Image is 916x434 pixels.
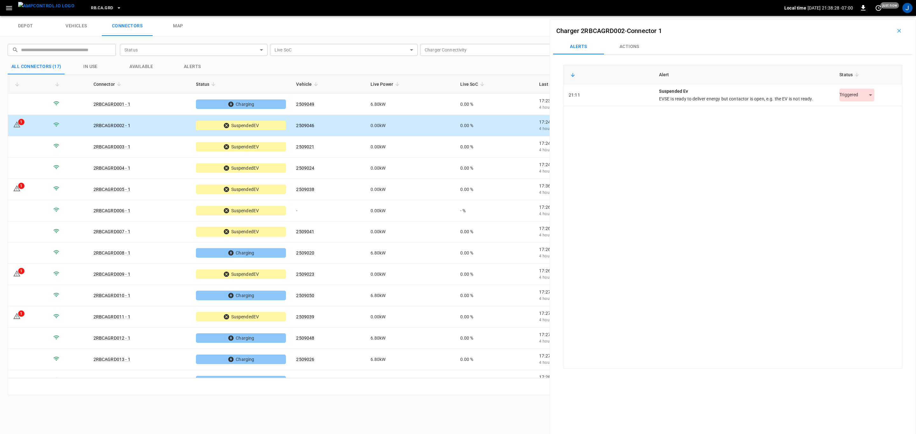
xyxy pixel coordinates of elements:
[94,208,130,213] a: 2RBCAGRD006 - 1
[455,221,534,243] td: 0.00 %
[94,187,130,192] a: 2RBCAGRD005 - 1
[196,355,286,364] div: Charging
[18,2,74,10] img: ampcontrol.io logo
[196,80,218,88] span: Status
[839,71,861,78] span: Status
[365,136,455,158] td: 0.00 kW
[539,353,651,359] p: 17:27
[539,204,651,210] p: 17:26
[296,357,314,362] a: 2509026
[539,212,561,216] span: 4 hours ago
[455,306,534,328] td: 0.00 %
[196,291,286,300] div: Charging
[808,5,853,11] p: [DATE] 21:38:28 -07:00
[365,242,455,264] td: 6.80 kW
[196,163,286,173] div: SuspendedEV
[153,16,204,36] a: map
[94,123,130,128] a: 2RBCAGRD002 - 1
[455,200,534,221] td: - %
[91,4,113,12] span: RB.CA.GRD
[365,285,455,306] td: 6.80 kW
[455,328,534,349] td: 0.00 %
[873,3,884,13] button: set refresh interval
[365,306,455,328] td: 0.00 kW
[196,269,286,279] div: SuspendedEV
[539,246,651,253] p: 17:26
[659,88,829,94] div: suspended ev
[539,289,651,295] p: 17:27
[539,98,651,104] p: 17:23
[18,310,24,317] div: 1
[94,357,130,362] a: 2RBCAGRD013 - 1
[365,200,455,221] td: 0.00 kW
[365,94,455,115] td: 6.80 kW
[296,123,314,128] a: 2509046
[102,16,153,36] a: connectors
[196,142,286,152] div: SuspendedEV
[94,293,130,298] a: 2RBCAGRD010 - 1
[627,27,662,35] a: Connector 1
[296,80,320,88] span: Vehicle
[455,179,534,200] td: 0.00 %
[94,336,130,341] a: 2RBCAGRD012 - 1
[8,59,65,74] button: All Connectors (17)
[196,99,286,109] div: Charging
[365,221,455,243] td: 0.00 kW
[365,349,455,370] td: 6.80 kW
[539,148,561,152] span: 4 hours ago
[371,80,402,88] span: Live Power
[539,339,561,343] span: 4 hours ago
[291,370,365,391] td: -
[296,272,314,277] a: 2509023
[94,144,130,149] a: 2RBCAGRD003 - 1
[455,285,534,306] td: 0.00 %
[654,84,834,106] td: EVSE is ready to deliver energy but contactor is open, e.g. the EV is not ready.
[196,227,286,236] div: SuspendedEV
[539,190,561,195] span: 4 hours ago
[553,39,604,54] button: Alerts
[365,115,455,136] td: 0.00 kW
[296,229,314,234] a: 2509041
[296,293,314,298] a: 2509050
[296,187,314,192] a: 2509038
[365,328,455,349] td: 6.80 kW
[539,275,561,280] span: 4 hours ago
[296,166,314,171] a: 2509024
[94,314,130,319] a: 2RBCAGRD011 - 1
[94,102,130,107] a: 2RBCAGRD001 - 1
[539,126,561,131] span: 4 hours ago
[539,233,561,237] span: 4 hours ago
[604,39,655,54] button: Actions
[94,229,130,234] a: 2RBCAGRD007 - 1
[196,376,286,385] div: Charging
[296,144,314,149] a: 2509021
[94,250,130,255] a: 2RBCAGRD008 - 1
[196,333,286,343] div: Charging
[455,242,534,264] td: 0.00 %
[365,179,455,200] td: 0.00 kW
[18,183,24,189] div: 1
[553,39,913,54] div: Connectors submenus tabs
[196,185,286,194] div: SuspendedEV
[539,140,651,146] p: 17:24
[365,264,455,285] td: 0.00 kW
[65,59,116,74] button: in use
[539,310,651,316] p: 17:27
[94,166,130,171] a: 2RBCAGRD004 - 1
[88,2,124,14] button: RB.CA.GRD
[539,268,651,274] p: 17:26
[539,169,561,173] span: 4 hours ago
[167,59,218,74] button: Alerts
[556,26,662,36] h6: -
[539,225,651,232] p: 17:26
[296,250,314,255] a: 2509020
[539,119,651,125] p: 17:24
[460,80,486,88] span: Live SoC
[455,349,534,370] td: 0.00 %
[94,80,123,88] span: Connector
[296,314,314,319] a: 2509039
[539,331,651,338] p: 17:27
[539,161,651,168] p: 17:24
[539,318,561,322] span: 4 hours ago
[455,370,534,391] td: - %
